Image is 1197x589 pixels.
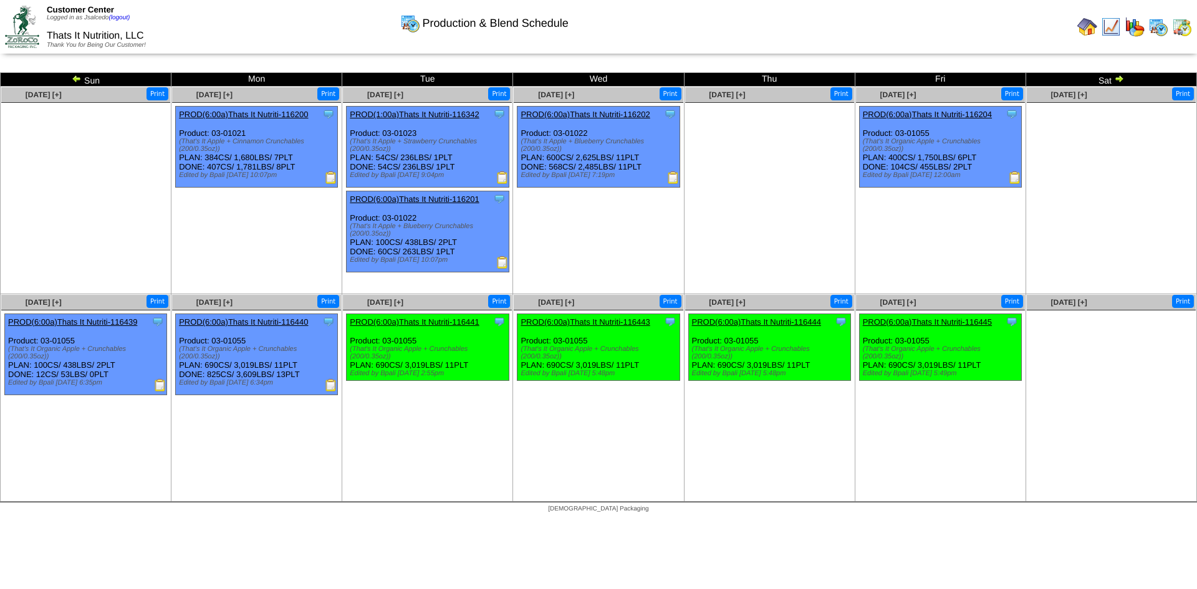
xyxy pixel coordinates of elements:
a: [DATE] [+] [26,90,62,99]
a: [DATE] [+] [367,298,403,307]
td: Fri [855,73,1026,87]
img: Tooltip [493,108,506,120]
img: Production Report [325,171,337,184]
button: Print [317,295,339,308]
a: [DATE] [+] [538,298,574,307]
img: Tooltip [322,315,335,328]
img: Production Report [154,379,166,391]
button: Print [660,295,681,308]
a: PROD(6:00a)Thats It Nutriti-116200 [179,110,308,119]
div: Product: 03-01022 PLAN: 600CS / 2,625LBS / 11PLT DONE: 568CS / 2,485LBS / 11PLT [517,107,680,188]
div: Product: 03-01055 PLAN: 690CS / 3,019LBS / 11PLT DONE: 825CS / 3,609LBS / 13PLT [176,314,338,395]
a: PROD(6:00a)Thats It Nutriti-116204 [863,110,992,119]
span: [DEMOGRAPHIC_DATA] Packaging [548,505,648,512]
div: Edited by Bpali [DATE] 12:00am [863,171,1021,179]
span: [DATE] [+] [196,90,233,99]
span: Customer Center [47,5,114,14]
button: Print [1001,295,1023,308]
td: Sat [1026,73,1196,87]
a: PROD(6:00a)Thats It Nutriti-116201 [350,194,479,204]
img: calendarinout.gif [1172,17,1192,37]
div: (That's It Apple + Strawberry Crunchables (200/0.35oz)) [350,138,508,153]
a: [DATE] [+] [709,298,745,307]
button: Print [830,295,852,308]
span: Thats It Nutrition, LLC [47,31,144,41]
a: [DATE] [+] [196,298,233,307]
button: Print [317,87,339,100]
img: Production Report [496,171,509,184]
div: Edited by Bpali [DATE] 6:35pm [8,379,166,386]
img: Tooltip [1006,108,1018,120]
button: Print [660,87,681,100]
div: Edited by Bpali [DATE] 9:04pm [350,171,508,179]
img: Production Report [1009,171,1021,184]
a: [DATE] [+] [367,90,403,99]
button: Print [1001,87,1023,100]
div: Product: 03-01021 PLAN: 384CS / 1,680LBS / 7PLT DONE: 407CS / 1,781LBS / 8PLT [176,107,338,188]
div: (That's It Apple + Cinnamon Crunchables (200/0.35oz)) [179,138,337,153]
div: Product: 03-01055 PLAN: 690CS / 3,019LBS / 11PLT [688,314,850,381]
button: Print [147,87,168,100]
button: Print [488,87,510,100]
div: Product: 03-01055 PLAN: 400CS / 1,750LBS / 6PLT DONE: 104CS / 455LBS / 2PLT [859,107,1021,188]
div: Product: 03-01055 PLAN: 100CS / 438LBS / 2PLT DONE: 12CS / 53LBS / 0PLT [5,314,167,395]
a: [DATE] [+] [1051,298,1087,307]
div: (That's It Organic Apple + Crunchables (200/0.35oz)) [863,138,1021,153]
td: Tue [342,73,513,87]
div: Edited by Bpali [DATE] 6:34pm [179,379,337,386]
div: (That's It Organic Apple + Crunchables (200/0.35oz)) [521,345,679,360]
td: Thu [684,73,855,87]
span: [DATE] [+] [880,298,916,307]
span: [DATE] [+] [709,90,745,99]
div: Product: 03-01055 PLAN: 690CS / 3,019LBS / 11PLT [517,314,680,381]
div: (That's It Organic Apple + Crunchables (200/0.35oz)) [179,345,337,360]
span: Production & Blend Schedule [423,17,569,30]
div: Edited by Bpali [DATE] 10:07pm [350,256,508,264]
a: [DATE] [+] [26,298,62,307]
img: line_graph.gif [1101,17,1121,37]
div: (That's It Organic Apple + Crunchables (200/0.35oz)) [692,345,850,360]
div: (That's It Organic Apple + Crunchables (200/0.35oz)) [863,345,1021,360]
a: PROD(6:00a)Thats It Nutriti-116443 [521,317,650,327]
div: Product: 03-01023 PLAN: 54CS / 236LBS / 1PLT DONE: 54CS / 236LBS / 1PLT [347,107,509,188]
img: Tooltip [151,315,164,328]
div: Product: 03-01022 PLAN: 100CS / 438LBS / 2PLT DONE: 60CS / 263LBS / 1PLT [347,191,509,272]
div: (That's It Organic Apple + Crunchables (200/0.35oz)) [350,345,508,360]
img: arrowright.gif [1114,74,1124,84]
a: PROD(6:00a)Thats It Nutriti-116439 [8,317,137,327]
div: Edited by Bpali [DATE] 5:49pm [863,370,1021,377]
a: PROD(6:00a)Thats It Nutriti-116441 [350,317,479,327]
div: Edited by Bpali [DATE] 10:07pm [179,171,337,179]
button: Print [830,87,852,100]
img: Tooltip [493,315,506,328]
div: Edited by Bpali [DATE] 2:55pm [350,370,508,377]
div: Edited by Bpali [DATE] 5:48pm [692,370,850,377]
div: Edited by Bpali [DATE] 7:19pm [521,171,679,179]
div: Product: 03-01055 PLAN: 690CS / 3,019LBS / 11PLT [859,314,1021,381]
img: home.gif [1077,17,1097,37]
a: [DATE] [+] [1051,90,1087,99]
button: Print [488,295,510,308]
img: graph.gif [1125,17,1145,37]
a: PROD(6:00a)Thats It Nutriti-116202 [521,110,650,119]
span: Thank You for Being Our Customer! [47,42,146,49]
a: PROD(6:00a)Thats It Nutriti-116444 [692,317,821,327]
img: Production Report [325,379,337,391]
td: Wed [513,73,684,87]
button: Print [1172,87,1194,100]
td: Sun [1,73,171,87]
span: Logged in as Jsalcedo [47,14,130,21]
img: Tooltip [322,108,335,120]
img: ZoRoCo_Logo(Green%26Foil)%20jpg.webp [5,6,39,47]
div: (That's It Apple + Blueberry Crunchables (200/0.35oz)) [350,223,508,237]
div: (That's It Organic Apple + Crunchables (200/0.35oz)) [8,345,166,360]
div: (That's It Apple + Blueberry Crunchables (200/0.35oz)) [521,138,679,153]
